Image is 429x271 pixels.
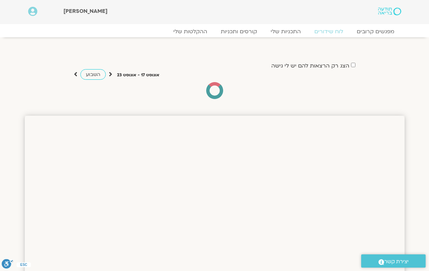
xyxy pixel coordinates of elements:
[80,69,106,80] a: השבוע
[167,28,214,35] a: ההקלטות שלי
[350,28,401,35] a: מפגשים קרובים
[28,28,401,35] nav: Menu
[361,254,426,268] a: יצירת קשר
[308,28,350,35] a: לוח שידורים
[214,28,264,35] a: קורסים ותכניות
[264,28,308,35] a: התכניות שלי
[384,257,409,266] span: יצירת קשר
[271,63,349,69] label: הצג רק הרצאות להם יש לי גישה
[117,72,159,79] p: אוגוסט 17 - אוגוסט 23
[63,7,108,15] span: [PERSON_NAME]
[86,71,100,78] span: השבוע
